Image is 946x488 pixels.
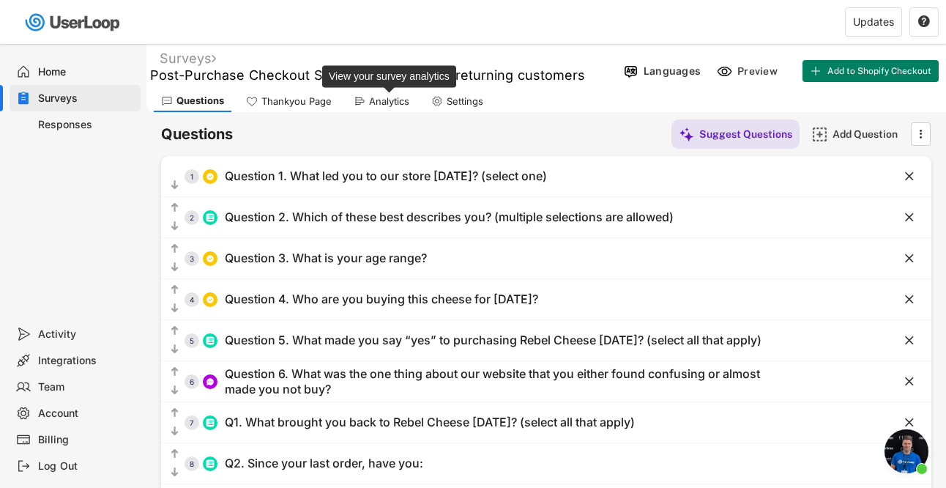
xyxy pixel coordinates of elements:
div: Preview [737,64,781,78]
button:  [902,415,917,430]
font: Post-Purchase Checkout Survey - 1st-time and returning customers [150,67,585,83]
text:  [905,374,914,389]
img: MagicMajor%20%28Purple%29.svg [679,127,694,142]
div: Log Out [38,459,135,473]
button:  [902,169,917,184]
img: CircleTickMinorWhite.svg [206,295,215,304]
div: Home [38,65,135,79]
button:  [168,201,181,215]
img: ConversationMinor.svg [206,377,215,386]
text:  [171,384,179,396]
img: ListMajor.svg [206,336,215,345]
text:  [171,179,179,191]
button:  [168,219,181,234]
text:  [905,333,914,348]
button:  [168,383,181,398]
button:  [902,251,917,266]
div: Analytics [369,95,409,108]
div: Question 3. What is your age range? [225,251,427,266]
text:  [171,407,179,419]
text:  [171,202,179,214]
div: 8 [185,460,199,467]
div: Question 4. Who are you buying this cheese for [DATE]? [225,292,538,307]
button:  [902,292,917,307]
button:  [902,210,917,225]
div: Surveys [38,92,135,106]
div: 6 [185,378,199,385]
button:  [902,374,917,389]
button:  [168,424,181,439]
div: Integrations [38,354,135,368]
button:  [917,15,931,29]
div: 7 [185,419,199,426]
span: Add to Shopify Checkout [827,67,931,75]
text:  [171,466,179,478]
img: Language%20Icon.svg [623,64,638,79]
img: CircleTickMinorWhite.svg [206,172,215,181]
button:  [168,242,181,256]
button:  [168,324,181,339]
text:  [171,366,179,378]
button:  [168,301,181,316]
text:  [171,243,179,255]
button:  [902,333,917,348]
div: Q1. What brought you back to Rebel Cheese [DATE]? (select all that apply) [225,415,635,430]
text:  [171,325,179,337]
text:  [905,169,914,184]
div: Add Question [833,127,906,141]
div: Question 2. Which of these best describes you? (multiple selections are allowed) [225,210,674,225]
img: ListMajor.svg [206,418,215,427]
div: 4 [185,296,199,303]
div: Account [38,407,135,421]
text:  [920,126,923,141]
text:  [171,425,179,437]
div: Languages [644,64,701,78]
div: Question 6. What was the one thing about our website that you either found confusing or almost ma... [225,366,783,397]
a: Open chat [884,429,928,473]
text:  [905,415,914,430]
div: Responses [38,118,135,132]
text:  [171,284,179,296]
button:  [168,447,181,462]
text:  [171,261,179,273]
div: Questions [176,95,224,107]
img: userloop-logo-01.svg [22,7,125,37]
div: Question 5. What made you say “yes” to purchasing Rebel Cheese [DATE]? (select all that apply) [225,333,761,348]
div: Q2. Since your last order, have you: [225,456,423,471]
text:  [171,302,179,314]
text:  [171,343,179,355]
text:  [905,292,914,307]
button:  [168,178,181,193]
div: Settings [447,95,483,108]
div: 1 [185,173,199,180]
div: 3 [185,255,199,262]
div: Thankyou Page [261,95,332,108]
div: Updates [853,17,894,27]
text:  [905,210,914,225]
text:  [171,448,179,460]
button:  [168,465,181,480]
img: AddMajor.svg [812,127,827,142]
img: ListMajor.svg [206,459,215,468]
h6: Questions [161,125,233,144]
text:  [905,251,914,266]
div: Team [38,380,135,394]
div: Activity [38,328,135,341]
text:  [918,15,930,28]
div: 5 [185,337,199,344]
button:  [168,406,181,421]
div: Question 1. What led you to our store [DATE]? (select one) [225,169,547,184]
img: CircleTickMinorWhite.svg [206,254,215,263]
div: Suggest Questions [699,127,792,141]
button: Add to Shopify Checkout [802,60,939,82]
button:  [168,342,181,357]
button:  [168,283,181,297]
div: 2 [185,214,199,221]
text:  [171,220,179,232]
img: ListMajor.svg [206,213,215,222]
button:  [168,260,181,275]
button:  [913,123,928,145]
button:  [168,365,181,380]
div: Billing [38,433,135,447]
div: Surveys [160,50,216,67]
